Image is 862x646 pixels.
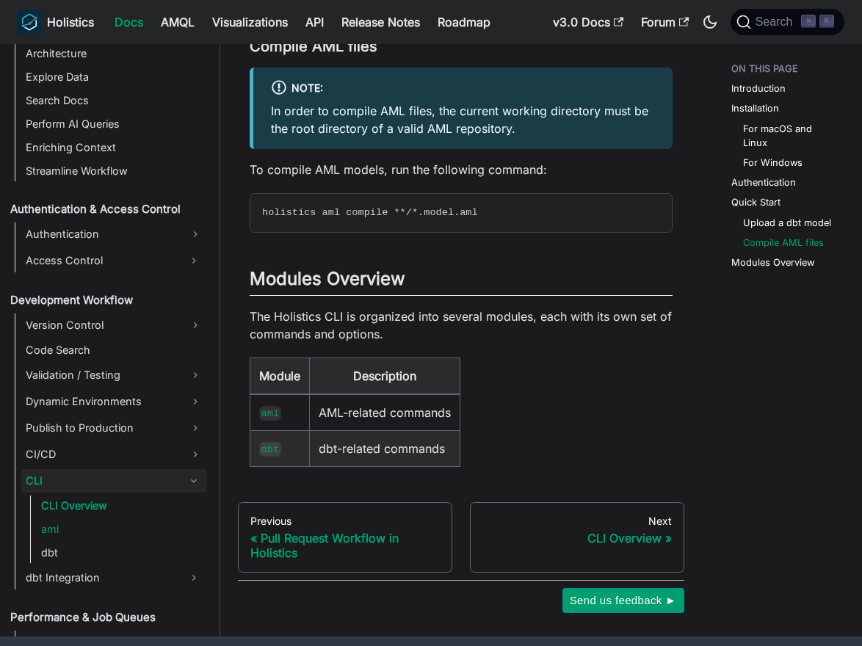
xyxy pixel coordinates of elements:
[6,199,207,219] a: Authentication & Access Control
[250,37,673,56] h3: Compile AML files
[21,566,181,589] a: dbt Integration
[250,358,310,395] th: Module
[21,222,207,246] a: Authentication
[297,10,333,34] a: API
[731,175,796,189] a: Authentication
[731,9,844,35] button: Search (Command+K)
[570,591,677,610] span: Send us feedback ►
[47,13,94,31] b: Holistics
[310,431,460,467] td: dbt-related commands
[181,249,207,272] button: Expand sidebar category 'Access Control'
[333,10,429,34] a: Release Notes
[731,255,814,269] a: Modules Overview
[21,67,207,87] a: Explore Data
[18,10,41,34] img: Holistics
[21,313,207,337] a: Version Control
[21,114,207,134] a: Perform AI Queries
[731,81,786,95] a: Introduction
[6,290,207,311] a: Development Workflow
[801,15,816,28] kbd: ⌘
[250,531,440,560] div: Pull Request Workflow in Holistics
[632,10,698,34] a: Forum
[562,588,684,613] button: Send us feedback ►
[482,531,672,545] div: CLI Overview
[238,502,684,573] nav: Docs pages
[181,566,207,589] button: Expand sidebar category 'dbt Integration'
[238,502,452,573] a: PreviousPull Request Workflow in Holistics
[21,363,207,387] a: Validation / Testing
[106,10,152,34] a: Docs
[259,442,281,457] code: dbt
[21,249,181,272] a: Access Control
[21,416,207,440] a: Publish to Production
[310,358,460,395] th: Description
[259,405,281,420] a: aml
[18,10,94,34] a: HolisticsHolistics
[21,90,207,111] a: Search Docs
[6,607,207,628] a: Performance & Job Queues
[21,43,207,64] a: Architecture
[470,502,684,573] a: NextCLI Overview
[21,340,207,360] a: Code Search
[21,137,207,158] a: Enriching Context
[271,102,655,137] p: In order to compile AML files, the current working directory must be the root directory of a vali...
[21,390,207,413] a: Dynamic Environments
[271,79,655,98] div: Note:
[37,519,207,540] a: aml
[743,216,831,230] a: Upload a dbt model
[482,515,672,528] div: Next
[544,10,632,34] a: v3.0 Docs
[21,443,207,466] a: CI/CD
[262,207,478,218] span: holistics aml compile **/*.model.aml
[259,441,281,456] a: dbt
[429,10,499,34] a: Roadmap
[743,122,833,150] a: For macOS and Linux
[250,515,440,528] div: Previous
[203,10,297,34] a: Visualizations
[310,394,460,431] td: AML-related commands
[731,195,780,209] a: Quick Start
[152,10,203,34] a: AMQL
[21,469,181,493] a: CLI
[751,15,802,29] span: Search
[731,101,779,115] a: Installation
[698,10,722,34] button: Switch between dark and light mode (currently dark mode)
[37,542,207,563] a: dbt
[743,236,824,250] a: Compile AML files
[250,161,673,178] p: To compile AML models, run the following command:
[819,15,834,28] kbd: K
[259,406,281,421] code: aml
[250,308,673,343] p: The Holistics CLI is organized into several modules, each with its own set of commands and options.
[181,469,207,493] button: Collapse sidebar category 'CLI'
[37,496,207,516] a: CLI Overview
[743,156,803,170] a: For Windows
[21,161,207,181] a: Streamline Workflow
[250,268,673,296] h2: Modules Overview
